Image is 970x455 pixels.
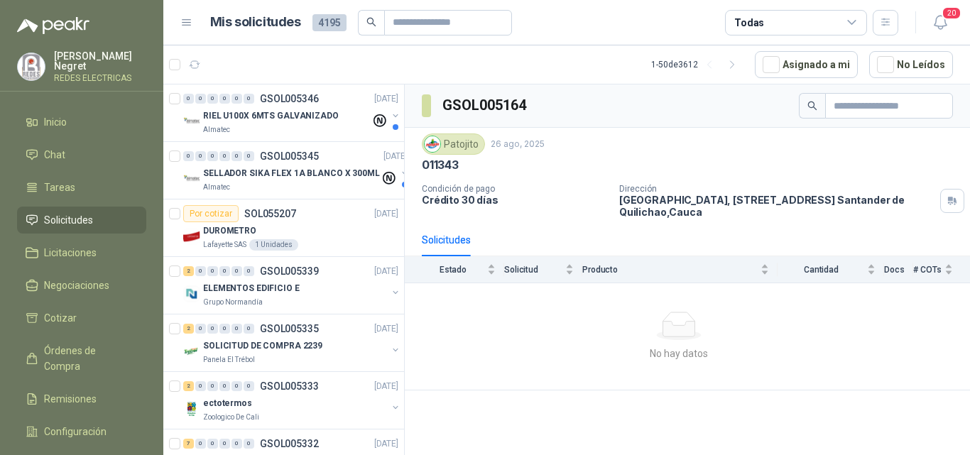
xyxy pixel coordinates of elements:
[44,310,77,326] span: Cotizar
[231,381,242,391] div: 0
[44,391,97,407] span: Remisiones
[219,324,230,334] div: 0
[927,10,953,35] button: 20
[374,92,398,106] p: [DATE]
[18,53,45,80] img: Company Logo
[249,239,298,251] div: 1 Unidades
[17,418,146,445] a: Configuración
[422,184,608,194] p: Condición de pago
[231,439,242,449] div: 0
[17,385,146,412] a: Remisiones
[244,266,254,276] div: 0
[374,322,398,336] p: [DATE]
[203,354,255,366] p: Panela El Trébol
[195,151,206,161] div: 0
[54,51,146,71] p: [PERSON_NAME] Negret
[183,148,410,193] a: 0 0 0 0 0 0 GSOL005345[DATE] Company LogoSELLADOR SIKA FLEX 1A BLANCO X 300MLAlmatec
[183,170,200,187] img: Company Logo
[17,239,146,266] a: Licitaciones
[869,51,953,78] button: No Leídos
[17,337,146,380] a: Órdenes de Compra
[183,439,194,449] div: 7
[219,381,230,391] div: 0
[374,437,398,451] p: [DATE]
[183,151,194,161] div: 0
[195,439,206,449] div: 0
[374,207,398,221] p: [DATE]
[231,94,242,104] div: 0
[17,141,146,168] a: Chat
[778,256,884,283] th: Cantidad
[422,232,471,248] div: Solicitudes
[942,6,961,20] span: 20
[44,212,93,228] span: Solicitudes
[422,265,484,275] span: Estado
[219,439,230,449] div: 0
[755,51,858,78] button: Asignado a mi
[260,266,319,276] p: GSOL005339
[163,199,404,257] a: Por cotizarSOL055207[DATE] Company LogoDUROMETROLafayette SAS1 Unidades
[651,53,743,76] div: 1 - 50 de 3612
[54,74,146,82] p: REDES ELECTRICAS
[504,256,582,283] th: Solicitud
[504,265,562,275] span: Solicitud
[44,114,67,130] span: Inicio
[778,265,864,275] span: Cantidad
[203,282,300,295] p: ELEMENTOS EDIFICIO E
[44,180,75,195] span: Tareas
[410,346,947,361] div: No hay datos
[619,184,934,194] p: Dirección
[219,151,230,161] div: 0
[203,182,230,193] p: Almatec
[44,343,133,374] span: Órdenes de Compra
[425,136,440,152] img: Company Logo
[207,266,218,276] div: 0
[203,224,256,238] p: DUROMETRO
[195,324,206,334] div: 0
[619,194,934,218] p: [GEOGRAPHIC_DATA], [STREET_ADDRESS] Santander de Quilichao , Cauca
[422,158,459,172] p: 011343
[374,265,398,278] p: [DATE]
[44,245,97,261] span: Licitaciones
[260,324,319,334] p: GSOL005335
[231,151,242,161] div: 0
[312,14,347,31] span: 4195
[17,17,89,34] img: Logo peakr
[44,278,109,293] span: Negociaciones
[207,94,218,104] div: 0
[383,150,408,163] p: [DATE]
[183,205,239,222] div: Por cotizar
[203,412,259,423] p: Zoologico De Cali
[207,324,218,334] div: 0
[195,266,206,276] div: 0
[244,94,254,104] div: 0
[203,339,322,353] p: SOLICITUD DE COMPRA 2239
[183,378,401,423] a: 2 0 0 0 0 0 GSOL005333[DATE] Company LogoectotermosZoologico De Cali
[195,381,206,391] div: 0
[244,209,296,219] p: SOL055207
[17,174,146,201] a: Tareas
[219,266,230,276] div: 0
[44,147,65,163] span: Chat
[183,228,200,245] img: Company Logo
[491,138,545,151] p: 26 ago, 2025
[734,15,764,31] div: Todas
[195,94,206,104] div: 0
[183,324,194,334] div: 2
[183,381,194,391] div: 2
[582,265,758,275] span: Producto
[366,17,376,27] span: search
[405,256,504,283] th: Estado
[203,297,263,308] p: Grupo Normandía
[210,12,301,33] h1: Mis solicitudes
[422,194,608,206] p: Crédito 30 días
[17,305,146,331] a: Cotizar
[183,266,194,276] div: 2
[203,239,246,251] p: Lafayette SAS
[231,266,242,276] div: 0
[207,439,218,449] div: 0
[17,207,146,234] a: Solicitudes
[260,94,319,104] p: GSOL005346
[183,94,194,104] div: 0
[17,109,146,136] a: Inicio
